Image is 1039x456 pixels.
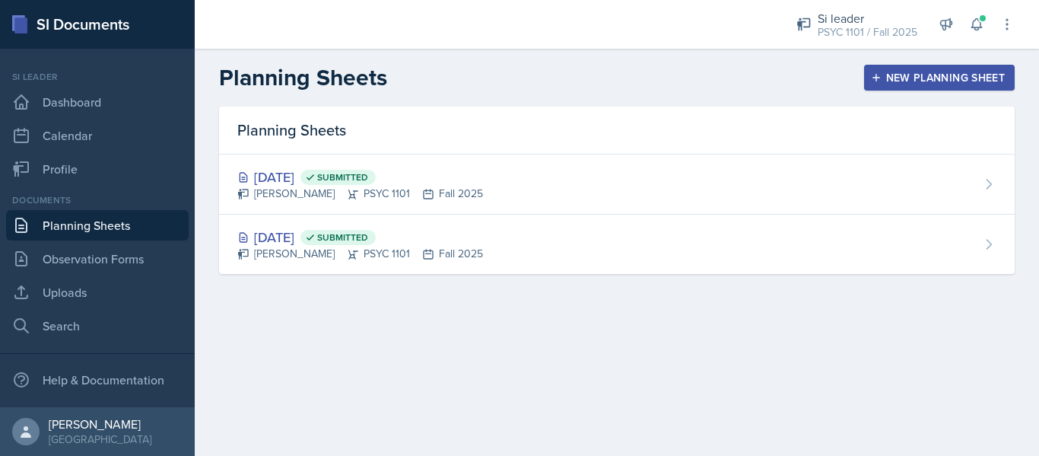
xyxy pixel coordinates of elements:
[219,215,1015,274] a: [DATE] Submitted [PERSON_NAME]PSYC 1101Fall 2025
[49,416,151,432] div: [PERSON_NAME]
[237,227,483,247] div: [DATE]
[864,65,1015,91] button: New Planning Sheet
[6,154,189,184] a: Profile
[6,244,189,274] a: Observation Forms
[237,167,483,187] div: [DATE]
[818,24,917,40] div: PSYC 1101 / Fall 2025
[6,277,189,308] a: Uploads
[6,87,189,117] a: Dashboard
[6,70,189,84] div: Si leader
[49,432,151,447] div: [GEOGRAPHIC_DATA]
[317,171,368,183] span: Submitted
[219,107,1015,155] div: Planning Sheets
[6,193,189,207] div: Documents
[874,72,1005,84] div: New Planning Sheet
[237,186,483,202] div: [PERSON_NAME] PSYC 1101 Fall 2025
[237,246,483,262] div: [PERSON_NAME] PSYC 1101 Fall 2025
[6,210,189,241] a: Planning Sheets
[818,9,917,27] div: Si leader
[6,120,189,151] a: Calendar
[317,231,368,244] span: Submitted
[219,155,1015,215] a: [DATE] Submitted [PERSON_NAME]PSYC 1101Fall 2025
[6,365,189,395] div: Help & Documentation
[6,311,189,341] a: Search
[219,64,387,91] h2: Planning Sheets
